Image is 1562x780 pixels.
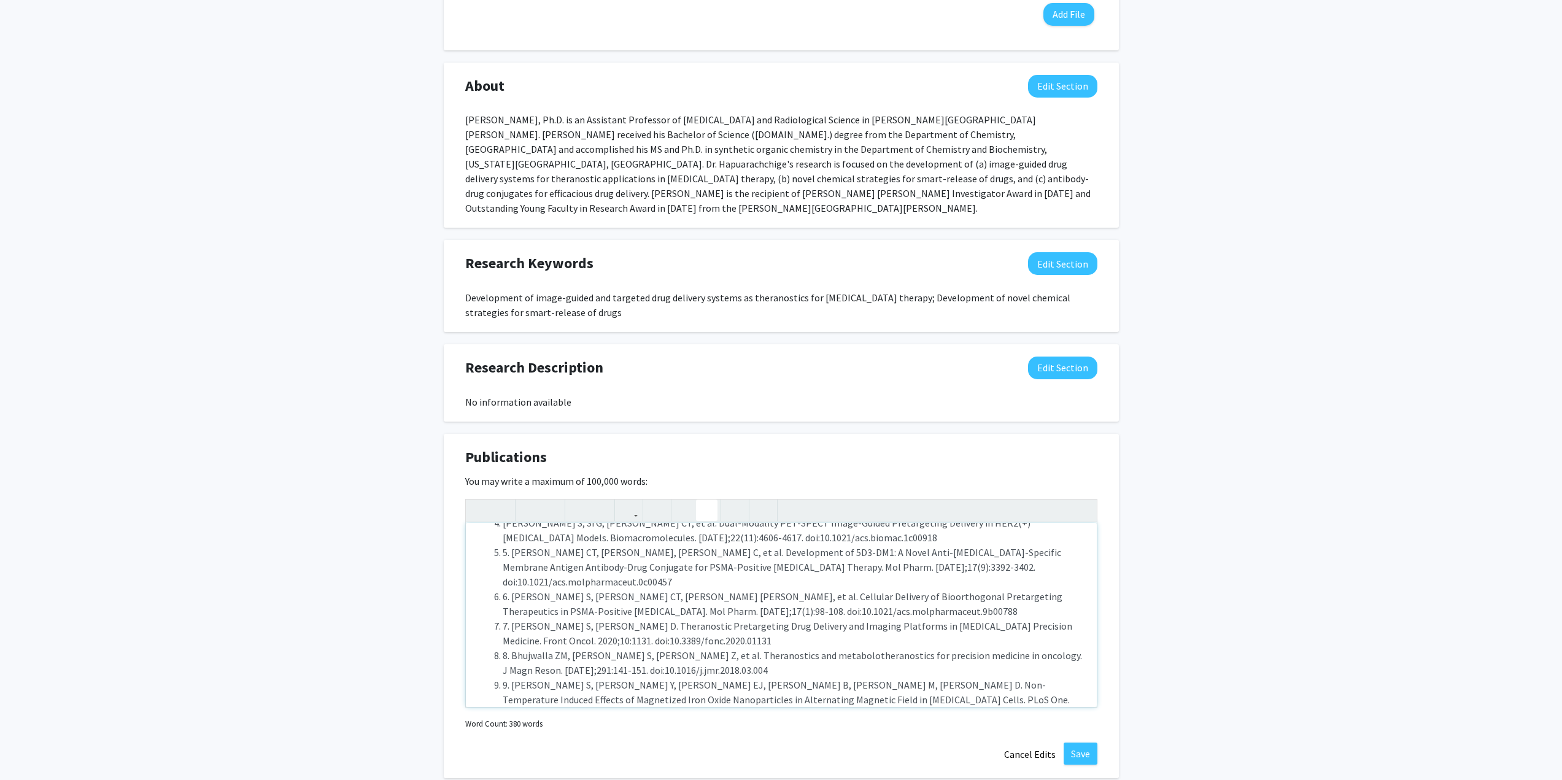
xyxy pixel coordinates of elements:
iframe: Chat [9,725,52,771]
span: Publications [465,446,547,468]
button: Emphasis (Ctrl + I) [540,500,562,521]
button: Redo (Ctrl + Y) [490,500,512,521]
button: Insert Image [646,500,668,521]
button: Strong (Ctrl + B) [519,500,540,521]
button: Remove format [724,500,746,521]
button: Cancel Edits [996,743,1064,766]
button: Unordered list [675,500,696,521]
button: Fullscreen [1072,500,1094,521]
button: Subscript [590,500,611,521]
li: 9. [PERSON_NAME] S, [PERSON_NAME] Y, [PERSON_NAME] EJ, [PERSON_NAME] B, [PERSON_NAME] M, [PERSON_... [503,678,1085,722]
li: 8. Bhujwalla ZM, [PERSON_NAME] S, [PERSON_NAME] Z, et al. Theranostics and metabolotheranostics f... [503,648,1085,678]
li: 7. [PERSON_NAME] S, [PERSON_NAME] D. Theranostic Pretargeting Drug Delivery and Imaging Platforms... [503,619,1085,648]
div: [PERSON_NAME], Ph.D. is an Assistant Professor of [MEDICAL_DATA] and Radiological Science in [PER... [465,112,1097,215]
div: Development of image-guided and targeted drug delivery systems as theranostics for [MEDICAL_DATA]... [465,290,1097,320]
div: Note to users with screen readers: Please deactivate our accessibility plugin for this page as it... [466,523,1097,707]
label: You may write a maximum of 100,000 words: [465,474,648,488]
li: 5. [PERSON_NAME] CT, [PERSON_NAME], [PERSON_NAME] C, et al. Development of 5D3-DM1: A Novel Anti-... [503,545,1085,589]
li: [PERSON_NAME] S, Si G, [PERSON_NAME] CT, et al. Dual-Modality PET-SPECT Image-Guided Pretargeting... [503,515,1085,545]
button: Edit About [1028,75,1097,98]
small: Word Count: 380 words [465,718,543,730]
button: Edit Research Keywords [1028,252,1097,275]
button: Superscript [568,500,590,521]
button: Save [1064,743,1097,765]
div: No information available [465,395,1097,409]
button: Insert horizontal rule [752,500,774,521]
span: Research Description [465,357,603,379]
button: Ordered list [696,500,717,521]
span: Research Keywords [465,252,593,274]
button: Link [618,500,640,521]
button: Undo (Ctrl + Z) [469,500,490,521]
button: Edit Research Description [1028,357,1097,379]
li: 6. [PERSON_NAME] S, [PERSON_NAME] CT, [PERSON_NAME] [PERSON_NAME], et al. Cellular Delivery of Bi... [503,589,1085,619]
button: Add File [1043,3,1094,26]
span: About [465,75,505,97]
